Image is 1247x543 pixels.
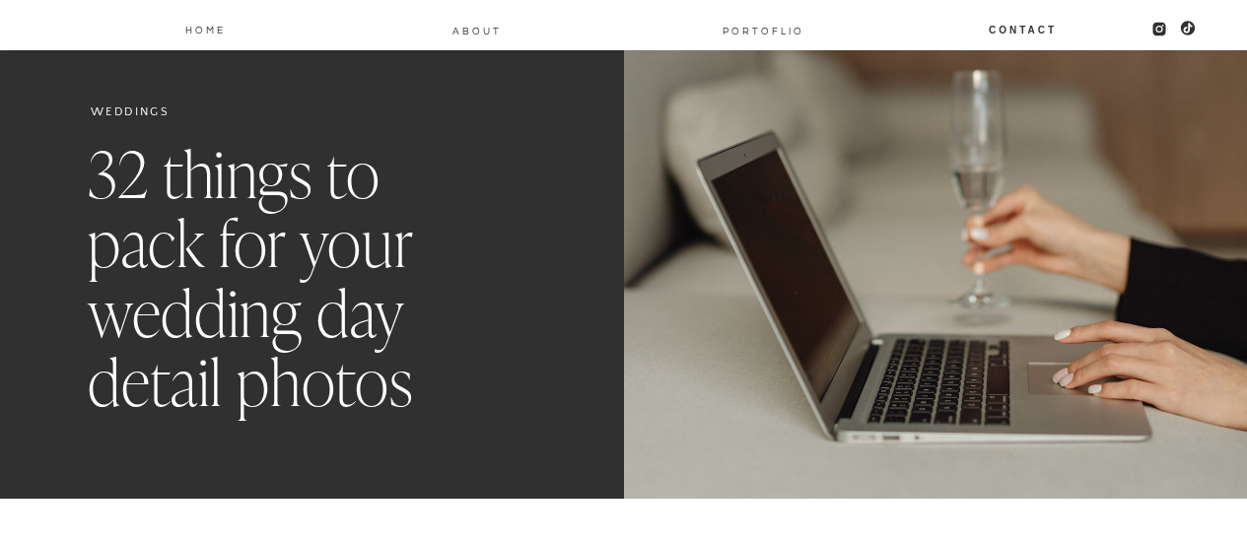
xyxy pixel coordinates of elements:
a: Weddings [91,105,170,118]
a: PORTOFLIO [715,22,812,37]
a: Contact [988,21,1059,36]
a: Home [184,21,228,36]
a: About [451,22,503,37]
h1: 32 things to pack for your wedding day detail photos [88,142,504,420]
